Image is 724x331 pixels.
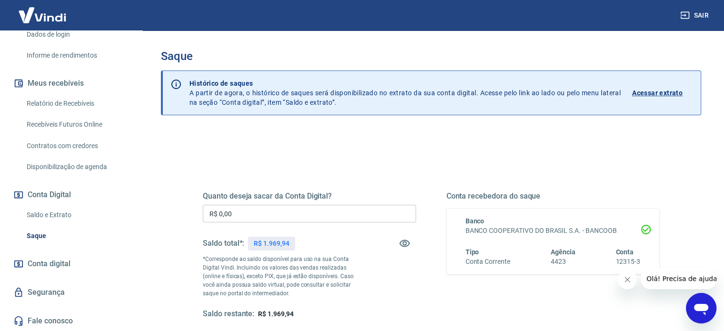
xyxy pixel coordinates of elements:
p: *Corresponde ao saldo disponível para uso na sua Conta Digital Vindi. Incluindo os valores das ve... [203,255,363,298]
p: R$ 1.969,94 [254,239,289,249]
h6: BANCO COOPERATIVO DO BRASIL S.A. - BANCOOB [466,226,641,236]
a: Segurança [11,282,131,303]
a: Saldo e Extrato [23,205,131,225]
button: Meus recebíveis [11,73,131,94]
span: R$ 1.969,94 [258,310,293,318]
span: Conta [615,248,634,256]
span: Olá! Precisa de ajuda? [6,7,80,14]
h6: 4423 [551,257,575,267]
a: Relatório de Recebíveis [23,94,131,113]
iframe: Mensagem da empresa [641,268,716,289]
h5: Saldo total*: [203,239,244,248]
span: Tipo [466,248,479,256]
img: Vindi [11,0,73,30]
a: Contratos com credores [23,136,131,156]
h3: Saque [161,50,701,63]
h5: Quanto deseja sacar da Conta Digital? [203,191,416,201]
span: Banco [466,217,485,225]
p: Acessar extrato [632,88,683,98]
h6: Conta Corrente [466,257,510,267]
a: Dados de login [23,25,131,44]
a: Conta digital [11,253,131,274]
h6: 12315-3 [615,257,640,267]
h5: Saldo restante: [203,309,254,319]
iframe: Fechar mensagem [618,270,637,289]
button: Conta Digital [11,184,131,205]
a: Informe de rendimentos [23,46,131,65]
h5: Conta recebedora do saque [446,191,660,201]
iframe: Botão para abrir a janela de mensagens [686,293,716,323]
a: Acessar extrato [632,79,693,107]
a: Disponibilização de agenda [23,157,131,177]
span: Agência [551,248,575,256]
p: Histórico de saques [189,79,621,88]
a: Recebíveis Futuros Online [23,115,131,134]
p: A partir de agora, o histórico de saques será disponibilizado no extrato da sua conta digital. Ac... [189,79,621,107]
span: Conta digital [28,257,70,271]
button: Sair [678,7,713,24]
a: Saque [23,226,131,246]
